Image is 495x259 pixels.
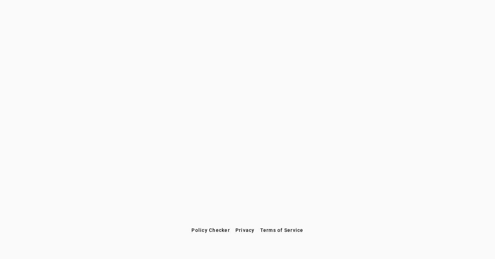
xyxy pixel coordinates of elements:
button: Policy Checker [189,224,233,236]
span: Terms of Service [260,227,304,233]
button: Terms of Service [257,224,306,236]
span: Privacy [235,227,255,233]
button: Privacy [233,224,257,236]
span: Policy Checker [191,227,230,233]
